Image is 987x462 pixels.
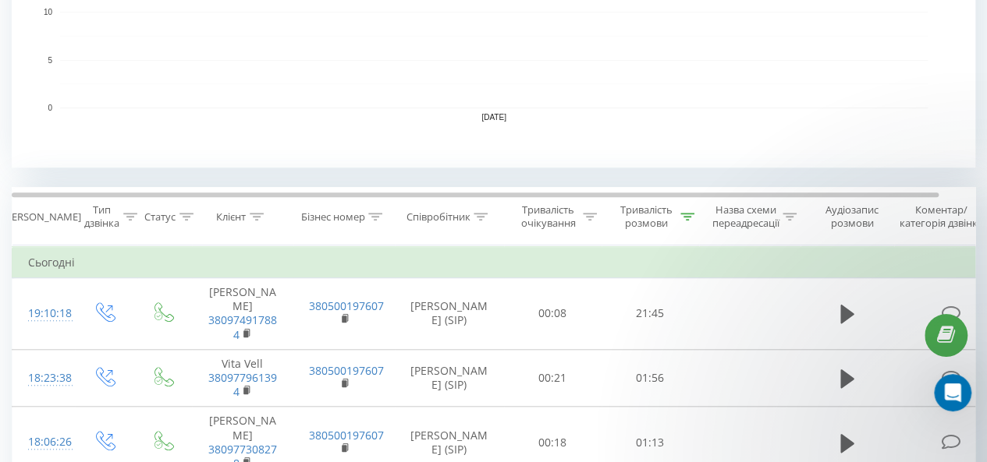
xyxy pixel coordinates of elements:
div: 19:10:18 [28,298,59,329]
iframe: Intercom live chat [934,374,971,411]
div: Напишіть нам повідомленняМи будемо на зв’язку завтра [16,210,296,269]
p: Вiтаю 👋 [31,111,281,137]
a: 380500197607 [309,428,384,443]
a: 380977961394 [208,370,277,399]
div: Статус [144,210,176,224]
td: 00:08 [504,278,602,350]
span: Повідомлення [115,323,197,333]
div: Аудіозапис розмови [814,203,889,230]
div: Назва схеми переадресації [712,203,779,230]
div: Бізнес номер [300,210,364,224]
img: Profile image for Arina [167,25,198,56]
div: Тривалість очікування [517,203,579,230]
button: Допомога [208,284,312,346]
text: 10 [44,8,53,16]
span: Головна [26,323,77,333]
td: 21:45 [602,278,699,350]
a: 380500197607 [309,363,384,378]
div: Закрити [268,25,296,53]
div: Ми будемо на зв’язку завтра [32,239,261,256]
div: Клієнт [216,210,246,224]
div: Напишіть нам повідомлення [32,223,261,239]
text: [DATE] [481,113,506,122]
td: Vita Vell [192,349,293,407]
td: [PERSON_NAME] (SIP) [395,349,504,407]
td: [PERSON_NAME] [192,278,293,350]
text: 0 [48,104,52,112]
div: [PERSON_NAME] [2,210,81,224]
a: 380500197607 [309,298,384,313]
div: Співробітник [406,210,470,224]
td: 00:21 [504,349,602,407]
p: Чим вам допомогти? [31,137,281,190]
text: 5 [48,56,52,65]
div: 18:23:38 [28,363,59,393]
img: Profile image for Ringostat [226,25,257,56]
td: [PERSON_NAME] (SIP) [395,278,504,350]
a: 380974917884 [208,312,277,341]
td: 01:56 [602,349,699,407]
span: Допомога [232,323,288,333]
div: Тривалість розмови [615,203,676,230]
img: logo [31,30,136,54]
div: Коментар/категорія дзвінка [896,203,987,230]
div: 18:06:26 [28,427,59,457]
div: Тип дзвінка [84,203,119,230]
img: Profile image for Volodymyr [197,25,228,56]
button: Повідомлення [104,284,208,346]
